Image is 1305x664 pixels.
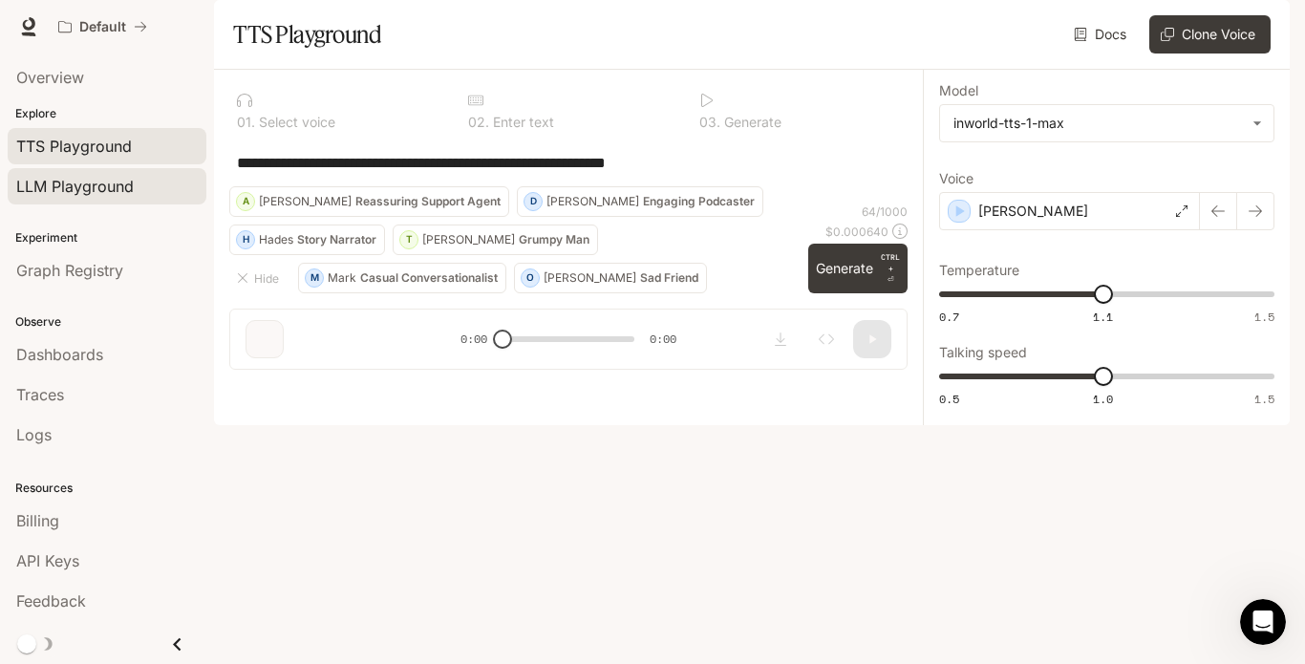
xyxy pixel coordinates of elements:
[468,116,489,129] p: 0 2 .
[237,225,254,255] div: H
[306,263,323,293] div: M
[546,196,639,207] p: [PERSON_NAME]
[939,264,1019,277] p: Temperature
[825,224,888,240] p: $ 0.000640
[400,225,417,255] div: T
[50,8,156,46] button: All workspaces
[881,251,900,286] p: ⏎
[720,116,781,129] p: Generate
[524,186,542,217] div: D
[514,263,707,293] button: O[PERSON_NAME]Sad Friend
[1254,309,1274,325] span: 1.5
[1070,15,1134,54] a: Docs
[237,186,254,217] div: A
[233,15,381,54] h1: TTS Playground
[259,196,352,207] p: [PERSON_NAME]
[489,116,554,129] p: Enter text
[1093,309,1113,325] span: 1.1
[862,203,908,220] p: 64 / 1000
[544,272,636,284] p: [PERSON_NAME]
[939,391,959,407] span: 0.5
[1240,599,1286,645] iframe: Intercom live chat
[519,234,589,246] p: Grumpy Man
[422,234,515,246] p: [PERSON_NAME]
[297,234,376,246] p: Story Narrator
[393,225,598,255] button: T[PERSON_NAME]Grumpy Man
[328,272,356,284] p: Mark
[699,116,720,129] p: 0 3 .
[939,309,959,325] span: 0.7
[79,19,126,35] p: Default
[517,186,763,217] button: D[PERSON_NAME]Engaging Podcaster
[939,172,973,185] p: Voice
[939,84,978,97] p: Model
[978,202,1088,221] p: [PERSON_NAME]
[237,116,255,129] p: 0 1 .
[940,105,1273,141] div: inworld-tts-1-max
[355,196,501,207] p: Reassuring Support Agent
[1254,391,1274,407] span: 1.5
[229,225,385,255] button: HHadesStory Narrator
[953,114,1243,133] div: inworld-tts-1-max
[640,272,698,284] p: Sad Friend
[808,244,908,293] button: GenerateCTRL +⏎
[643,196,755,207] p: Engaging Podcaster
[939,346,1027,359] p: Talking speed
[229,186,509,217] button: A[PERSON_NAME]Reassuring Support Agent
[360,272,498,284] p: Casual Conversationalist
[298,263,506,293] button: MMarkCasual Conversationalist
[1093,391,1113,407] span: 1.0
[1149,15,1271,54] button: Clone Voice
[522,263,539,293] div: O
[881,251,900,274] p: CTRL +
[255,116,335,129] p: Select voice
[229,263,290,293] button: Hide
[259,234,293,246] p: Hades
